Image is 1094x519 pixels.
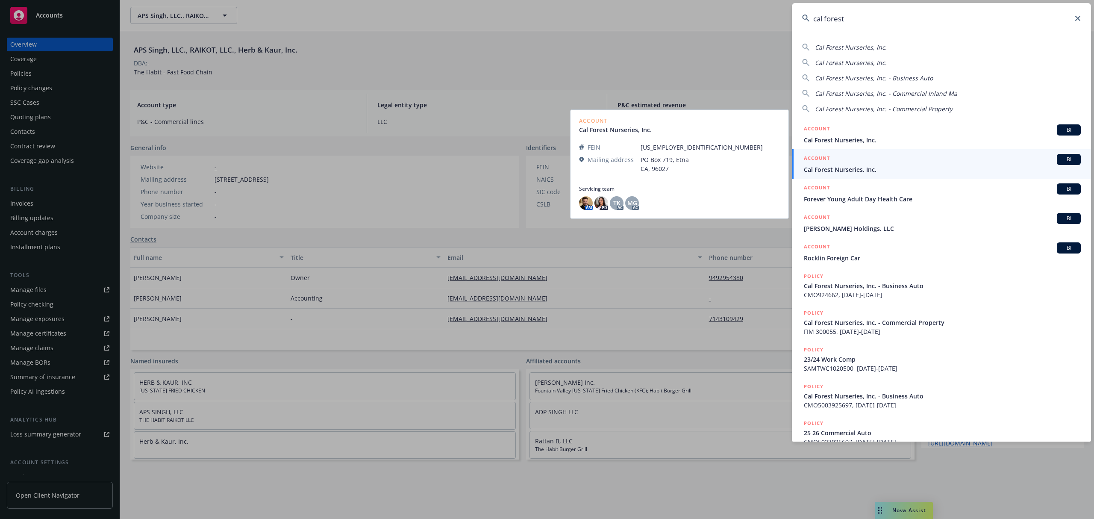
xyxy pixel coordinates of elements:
a: POLICY25 26 Commercial AutoCMO5023925697, [DATE]-[DATE] [792,414,1091,451]
input: Search... [792,3,1091,34]
span: SAMTWC1020500, [DATE]-[DATE] [804,364,1081,373]
h5: ACCOUNT [804,213,830,223]
span: Cal Forest Nurseries, Inc. [804,136,1081,144]
span: BI [1060,126,1077,134]
span: Cal Forest Nurseries, Inc. - Business Auto [815,74,933,82]
span: Cal Forest Nurseries, Inc. [815,59,887,67]
span: Cal Forest Nurseries, Inc. - Business Auto [804,392,1081,401]
span: [PERSON_NAME] Holdings, LLC [804,224,1081,233]
h5: POLICY [804,345,823,354]
span: Forever Young Adult Day Health Care [804,195,1081,203]
span: Cal Forest Nurseries, Inc. [804,165,1081,174]
span: BI [1060,185,1077,193]
span: Cal Forest Nurseries, Inc. - Commercial Property [804,318,1081,327]
span: Cal Forest Nurseries, Inc. [815,43,887,51]
h5: ACCOUNT [804,154,830,164]
h5: ACCOUNT [804,183,830,194]
h5: ACCOUNT [804,242,830,253]
span: CMO5003925697, [DATE]-[DATE] [804,401,1081,410]
span: BI [1060,215,1077,222]
a: POLICY23/24 Work CompSAMTWC1020500, [DATE]-[DATE] [792,341,1091,377]
span: CMO924662, [DATE]-[DATE] [804,290,1081,299]
h5: ACCOUNT [804,124,830,135]
h5: POLICY [804,272,823,280]
span: 25 26 Commercial Auto [804,428,1081,437]
a: POLICYCal Forest Nurseries, Inc. - Business AutoCMO5003925697, [DATE]-[DATE] [792,377,1091,414]
span: Rocklin Foreign Car [804,254,1081,262]
a: ACCOUNTBIRocklin Foreign Car [792,238,1091,267]
a: ACCOUNTBICal Forest Nurseries, Inc. [792,149,1091,179]
a: POLICYCal Forest Nurseries, Inc. - Business AutoCMO924662, [DATE]-[DATE] [792,267,1091,304]
h5: POLICY [804,419,823,428]
span: Cal Forest Nurseries, Inc. - Commercial Inland Ma [815,89,957,97]
a: POLICYCal Forest Nurseries, Inc. - Commercial PropertyFIM 300055, [DATE]-[DATE] [792,304,1091,341]
a: ACCOUNTBIForever Young Adult Day Health Care [792,179,1091,208]
span: 23/24 Work Comp [804,355,1081,364]
h5: POLICY [804,309,823,317]
span: Cal Forest Nurseries, Inc. - Commercial Property [815,105,953,113]
span: CMO5023925697, [DATE]-[DATE] [804,437,1081,446]
a: ACCOUNTBICal Forest Nurseries, Inc. [792,120,1091,149]
span: Cal Forest Nurseries, Inc. - Business Auto [804,281,1081,290]
span: BI [1060,244,1077,252]
h5: POLICY [804,382,823,391]
a: ACCOUNTBI[PERSON_NAME] Holdings, LLC [792,208,1091,238]
span: FIM 300055, [DATE]-[DATE] [804,327,1081,336]
span: BI [1060,156,1077,163]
